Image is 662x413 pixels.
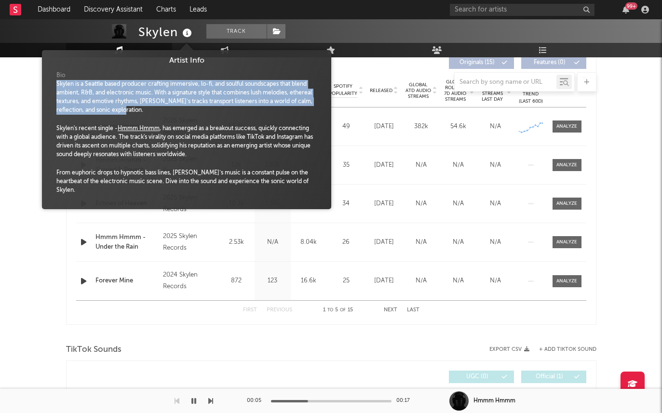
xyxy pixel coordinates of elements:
button: 99+ [622,6,629,13]
div: 2025 Skylen Records [163,231,216,254]
span: to [327,308,333,312]
div: N/A [257,238,288,247]
div: 16.6k [293,276,324,286]
div: N/A [405,199,437,209]
button: Features(0) [521,56,586,69]
div: N/A [479,122,512,132]
div: Artist Info [49,55,324,67]
span: Official ( 1 ) [527,374,572,380]
div: N/A [479,199,512,209]
div: N/A [405,160,437,170]
div: [DATE] [368,238,400,247]
button: + Add TikTok Sound [529,347,596,352]
a: Hmmm Hmmm - Under the Rain [95,233,159,252]
div: [DATE] [368,276,400,286]
div: Skylen's recent single - , has emerged as a breakout success, quickly connecting with a global au... [56,124,317,159]
button: Last [407,307,419,313]
input: Search for artists [450,4,594,16]
button: Originals(15) [449,56,514,69]
div: N/A [479,160,512,170]
span: Bio [56,71,65,80]
span: Originals ( 15 ) [455,60,500,66]
div: From euphoric drops to hypnotic bass lines, [PERSON_NAME]’s music is a constant pulse on the hear... [56,169,317,195]
div: N/A [479,238,512,247]
div: Skylen [138,24,194,40]
div: 99 + [625,2,637,10]
div: 49 [329,122,363,132]
div: 54.6k [442,122,474,132]
div: 872 [221,276,252,286]
div: N/A [442,276,474,286]
div: 123 [257,276,288,286]
div: N/A [405,276,437,286]
div: N/A [442,199,474,209]
span: of [340,308,346,312]
div: N/A [442,238,474,247]
div: 2024 Skylen Records [163,269,216,293]
div: N/A [442,160,474,170]
button: First [243,307,257,313]
div: [DATE] [368,160,400,170]
button: Official(1) [521,371,586,383]
div: 00:05 [247,395,266,407]
div: 8.04k [293,238,324,247]
div: 26 [329,238,363,247]
div: 00:17 [396,395,416,407]
div: 34 [329,199,363,209]
div: Skylen is a Seattle based producer crafting immersive, lo-fi, and soulful soundscapes that blend ... [56,80,317,115]
div: N/A [405,238,437,247]
div: 382k [405,122,437,132]
button: Export CSV [489,346,529,352]
div: Hmmm Hmmm [473,397,515,405]
button: Track [206,24,267,39]
a: Hmmm Hmmm [118,126,160,132]
div: 1 5 15 [311,305,365,316]
div: [DATE] [368,122,400,132]
button: UGC(0) [449,371,514,383]
input: Search by song name or URL [455,79,556,86]
button: Previous [267,307,292,313]
a: Forever Mine [95,276,159,286]
span: Features ( 0 ) [527,60,572,66]
div: [DATE] [368,199,400,209]
span: TikTok Sounds [66,344,122,356]
span: UGC ( 0 ) [455,374,500,380]
button: Next [384,307,397,313]
div: N/A [479,276,512,286]
button: + Add TikTok Sound [539,347,596,352]
div: 2.53k [221,238,252,247]
div: 25 [329,276,363,286]
div: 35 [329,160,363,170]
